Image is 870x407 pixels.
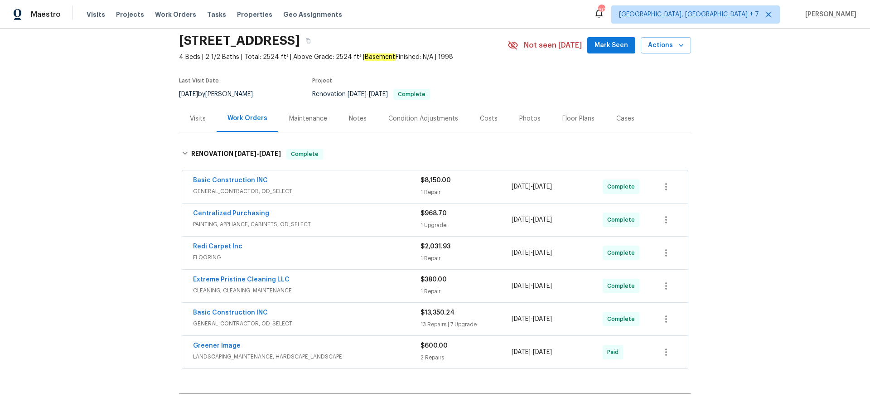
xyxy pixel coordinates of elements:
[364,53,396,61] em: Basement
[155,10,196,19] span: Work Orders
[193,286,420,295] span: CLEANING, CLEANING_MAINTENANCE
[259,150,281,157] span: [DATE]
[348,91,388,97] span: -
[533,349,552,355] span: [DATE]
[562,114,594,123] div: Floor Plans
[193,243,242,250] a: Redi Carpet Inc
[179,78,219,83] span: Last Visit Date
[420,310,454,316] span: $13,350.24
[512,215,552,224] span: -
[179,89,264,100] div: by [PERSON_NAME]
[533,250,552,256] span: [DATE]
[312,91,430,97] span: Renovation
[420,353,512,362] div: 2 Repairs
[283,10,342,19] span: Geo Assignments
[289,114,327,123] div: Maintenance
[207,11,226,18] span: Tasks
[179,140,691,169] div: RENOVATION [DATE]-[DATE]Complete
[227,114,267,123] div: Work Orders
[420,210,447,217] span: $968.70
[193,253,420,262] span: FLOORING
[420,188,512,197] div: 1 Repair
[533,184,552,190] span: [DATE]
[512,316,531,322] span: [DATE]
[594,40,628,51] span: Mark Seen
[420,287,512,296] div: 1 Repair
[533,217,552,223] span: [DATE]
[388,114,458,123] div: Condition Adjustments
[607,348,622,357] span: Paid
[533,316,552,322] span: [DATE]
[512,315,552,324] span: -
[480,114,498,123] div: Costs
[193,310,268,316] a: Basic Construction INC
[519,114,541,123] div: Photos
[512,250,531,256] span: [DATE]
[349,114,367,123] div: Notes
[512,182,552,191] span: -
[193,319,420,328] span: GENERAL_CONTRACTOR, OD_SELECT
[394,92,429,97] span: Complete
[512,348,552,357] span: -
[193,352,420,361] span: LANDSCAPING_MAINTENANCE, HARDSCAPE_LANDSCAPE
[512,248,552,257] span: -
[420,254,512,263] div: 1 Repair
[193,343,241,349] a: Greener Image
[802,10,856,19] span: [PERSON_NAME]
[31,10,61,19] span: Maestro
[512,349,531,355] span: [DATE]
[235,150,256,157] span: [DATE]
[191,149,281,160] h6: RENOVATION
[512,281,552,291] span: -
[235,150,281,157] span: -
[420,221,512,230] div: 1 Upgrade
[348,91,367,97] span: [DATE]
[420,276,447,283] span: $380.00
[237,10,272,19] span: Properties
[420,343,448,349] span: $600.00
[524,41,582,50] span: Not seen [DATE]
[607,248,638,257] span: Complete
[607,215,638,224] span: Complete
[193,220,420,229] span: PAINTING, APPLIANCE, CABINETS, OD_SELECT
[193,210,269,217] a: Centralized Purchasing
[420,243,450,250] span: $2,031.93
[287,150,322,159] span: Complete
[179,53,507,62] span: 4 Beds | 2 1/2 Baths | Total: 2524 ft² | Above Grade: 2524 ft² | Finished: N/A | 1998
[607,315,638,324] span: Complete
[641,37,691,54] button: Actions
[369,91,388,97] span: [DATE]
[607,182,638,191] span: Complete
[179,36,300,45] h2: [STREET_ADDRESS]
[512,283,531,289] span: [DATE]
[512,184,531,190] span: [DATE]
[648,40,684,51] span: Actions
[598,5,604,15] div: 60
[116,10,144,19] span: Projects
[607,281,638,291] span: Complete
[420,177,451,184] span: $8,150.00
[179,91,198,97] span: [DATE]
[190,114,206,123] div: Visits
[193,276,290,283] a: Extreme Pristine Cleaning LLC
[193,187,420,196] span: GENERAL_CONTRACTOR, OD_SELECT
[420,320,512,329] div: 13 Repairs | 7 Upgrade
[616,114,634,123] div: Cases
[619,10,759,19] span: [GEOGRAPHIC_DATA], [GEOGRAPHIC_DATA] + 7
[587,37,635,54] button: Mark Seen
[193,177,268,184] a: Basic Construction INC
[87,10,105,19] span: Visits
[512,217,531,223] span: [DATE]
[312,78,332,83] span: Project
[533,283,552,289] span: [DATE]
[300,33,316,49] button: Copy Address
